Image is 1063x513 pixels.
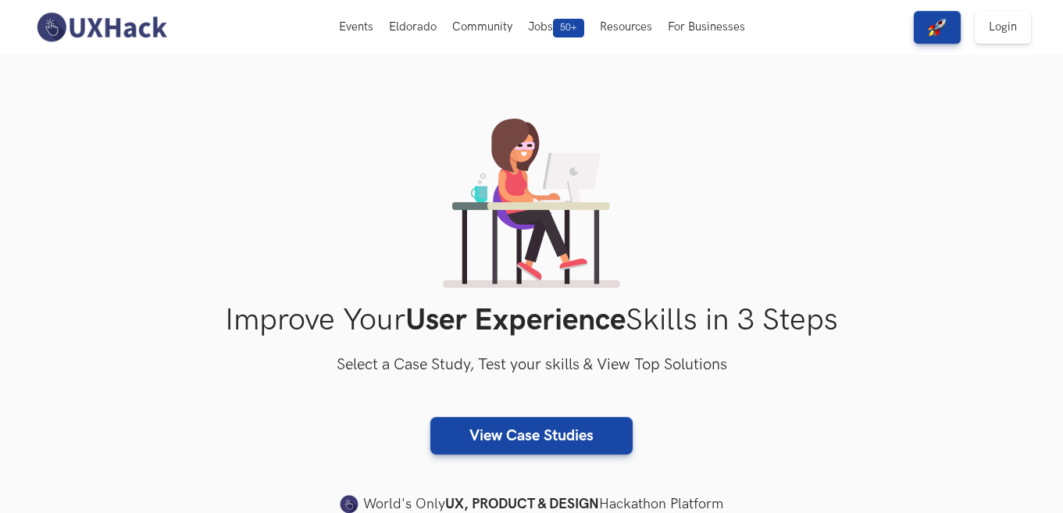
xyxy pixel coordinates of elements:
[32,11,171,44] img: UXHack-logo.png
[443,119,620,288] img: lady working on laptop
[405,302,626,339] strong: User Experience
[928,18,947,37] img: rocket
[975,11,1031,44] a: Login
[32,353,1032,378] h3: Select a Case Study, Test your skills & View Top Solutions
[553,19,584,37] span: 50+
[32,302,1032,339] h1: Improve Your Skills in 3 Steps
[430,417,633,454] a: View Case Studies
